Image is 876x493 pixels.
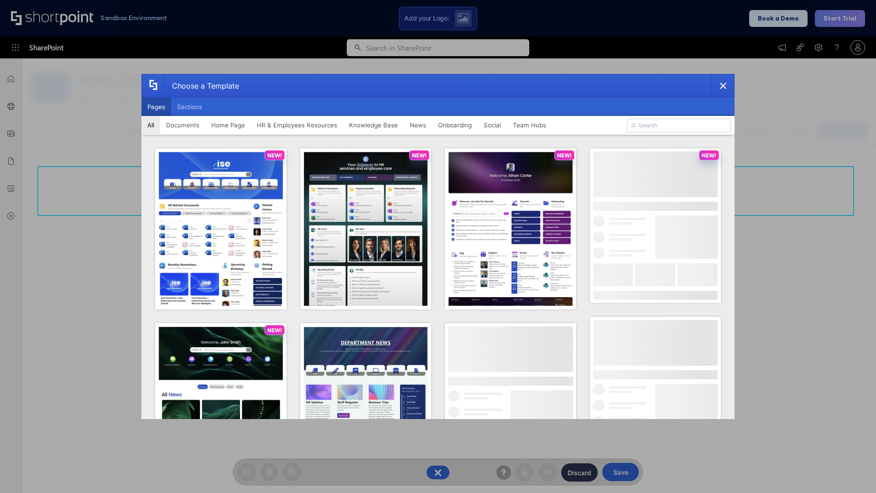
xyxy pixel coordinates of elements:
[267,152,282,159] p: NEW!
[478,116,507,134] button: Social
[404,116,432,134] button: News
[830,449,876,493] iframe: Chat Widget
[141,98,171,116] button: Pages
[165,74,239,97] div: Choose a Template
[160,116,205,134] button: Documents
[171,98,208,116] button: Sections
[557,152,572,159] p: NEW!
[507,116,552,134] button: Team Hubs
[343,116,404,134] button: Knowledge Base
[141,116,160,134] button: All
[702,152,716,159] p: NEW!
[432,116,478,134] button: Onboarding
[267,327,282,334] p: NEW!
[627,119,731,132] input: Search
[141,74,735,419] div: template selector
[251,116,343,134] button: HR & Employees Resources
[412,152,427,159] p: NEW!
[205,116,251,134] button: Home Page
